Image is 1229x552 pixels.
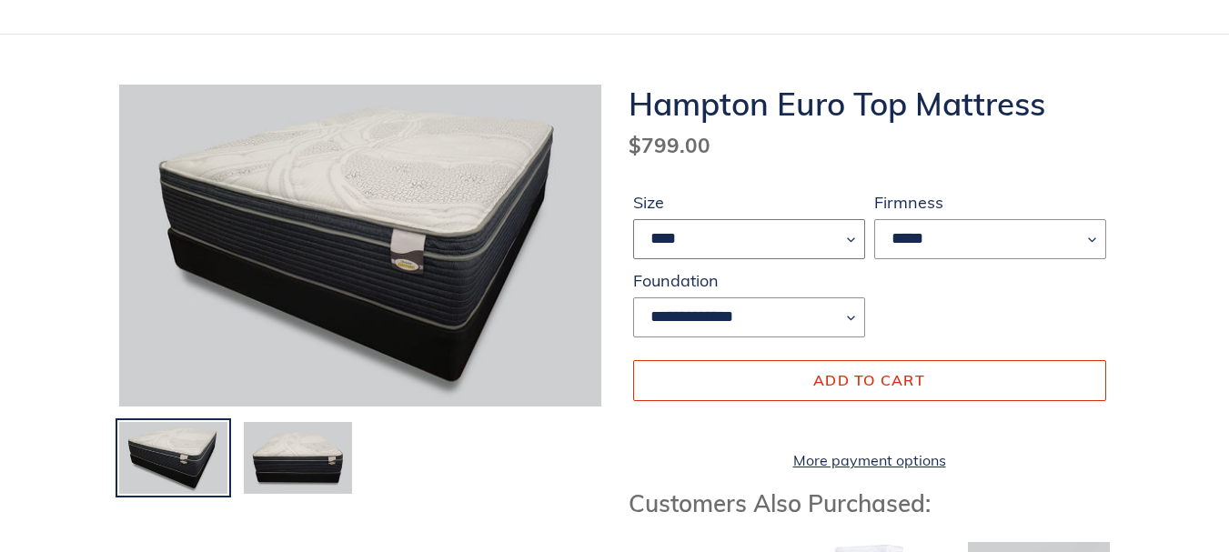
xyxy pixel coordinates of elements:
[629,132,710,158] span: $799.00
[629,85,1111,123] h1: Hampton Euro Top Mattress
[629,489,1111,517] h3: Customers Also Purchased:
[117,420,229,497] img: Load image into Gallery viewer, Hampton Euro Top Mattress
[633,449,1106,471] a: More payment options
[874,190,1106,215] label: Firmness
[633,360,1106,400] button: Add to cart
[633,190,865,215] label: Size
[633,268,865,293] label: Foundation
[813,371,925,389] span: Add to cart
[242,420,354,497] img: Load image into Gallery viewer, Hampton Euro Top Mattress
